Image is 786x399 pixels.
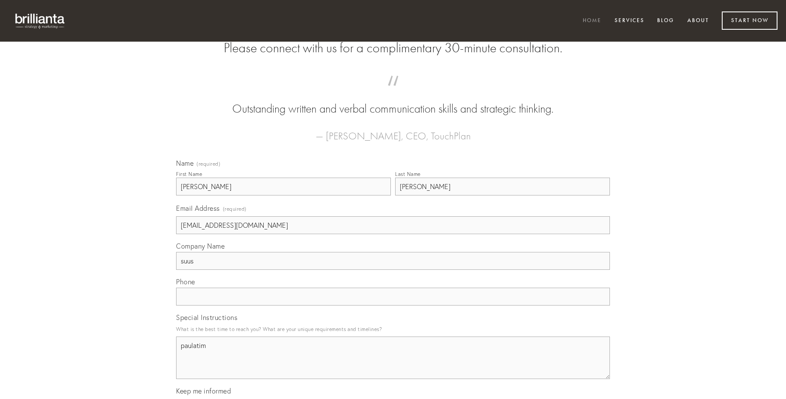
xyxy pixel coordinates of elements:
[176,40,610,56] h2: Please connect with us for a complimentary 30-minute consultation.
[223,203,247,215] span: (required)
[176,204,220,212] span: Email Address
[196,161,220,167] span: (required)
[395,171,421,177] div: Last Name
[176,242,225,250] span: Company Name
[722,11,777,30] a: Start Now
[190,117,596,144] figcaption: — [PERSON_NAME], CEO, TouchPlan
[190,84,596,101] span: “
[176,159,194,167] span: Name
[176,323,610,335] p: What is the best time to reach you? What are your unique requirements and timelines?
[682,14,715,28] a: About
[176,313,237,322] span: Special Instructions
[176,337,610,379] textarea: paulatim
[176,387,231,395] span: Keep me informed
[9,8,72,33] img: brillianta - research, strategy, marketing
[577,14,607,28] a: Home
[176,171,202,177] div: First Name
[176,277,195,286] span: Phone
[190,84,596,117] blockquote: Outstanding written and verbal communication skills and strategic thinking.
[652,14,680,28] a: Blog
[609,14,650,28] a: Services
